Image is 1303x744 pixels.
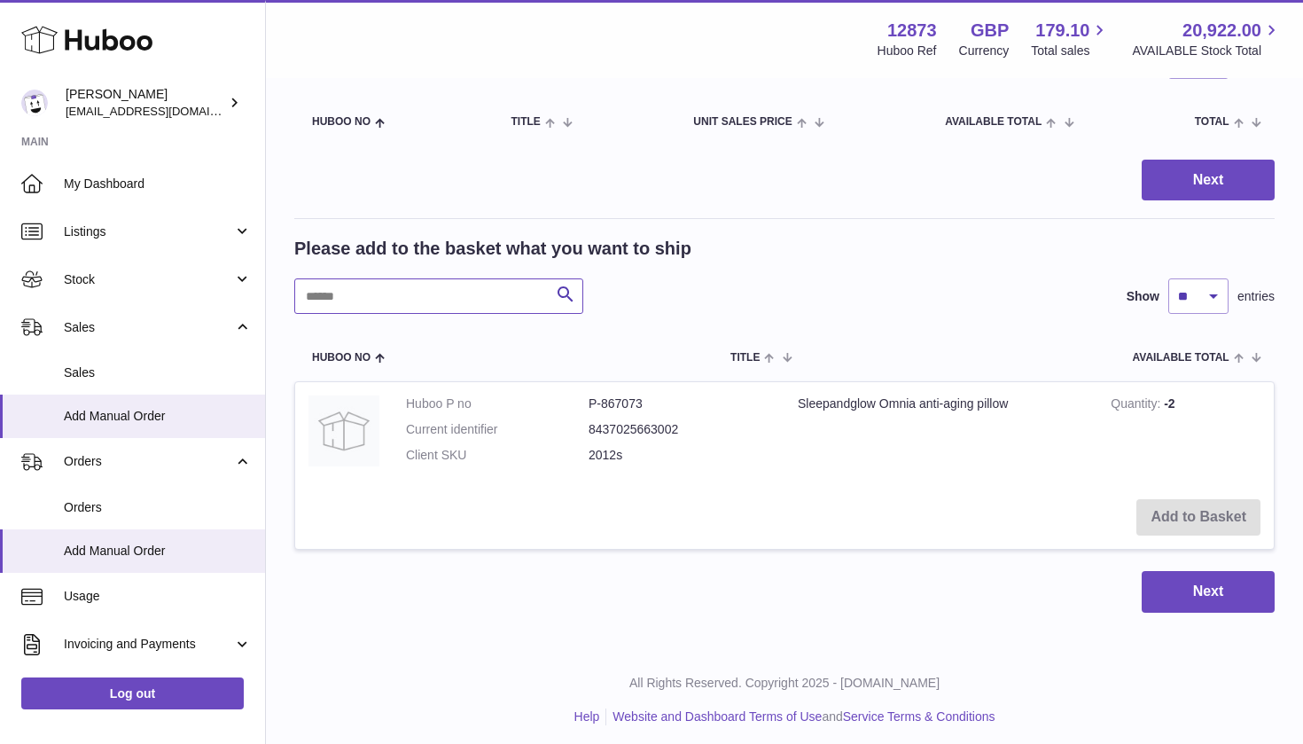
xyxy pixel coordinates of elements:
[843,709,995,724] a: Service Terms & Conditions
[406,447,589,464] dt: Client SKU
[959,43,1010,59] div: Currency
[1035,19,1089,43] span: 179.10
[406,421,589,438] dt: Current identifier
[589,421,771,438] dd: 8437025663002
[730,352,760,364] span: Title
[1142,160,1275,201] button: Next
[693,116,792,128] span: Unit Sales Price
[784,382,1097,486] td: Sleepandglow Omnia anti-aging pillow
[21,90,48,116] img: tikhon.oleinikov@sleepandglow.com
[1127,288,1159,305] label: Show
[308,395,379,466] img: Sleepandglow Omnia anti-aging pillow
[589,395,771,412] dd: P-867073
[312,116,371,128] span: Huboo no
[1132,43,1282,59] span: AVAILABLE Stock Total
[66,86,225,120] div: [PERSON_NAME]
[574,709,600,724] a: Help
[971,19,1009,43] strong: GBP
[64,499,252,516] span: Orders
[66,104,261,118] span: [EMAIL_ADDRESS][DOMAIN_NAME]
[1132,19,1282,59] a: 20,922.00 AVAILABLE Stock Total
[878,43,937,59] div: Huboo Ref
[64,453,233,470] span: Orders
[64,636,233,653] span: Invoicing and Payments
[1142,571,1275,613] button: Next
[1195,116,1229,128] span: Total
[280,675,1289,692] p: All Rights Reserved. Copyright 2025 - [DOMAIN_NAME]
[1111,396,1164,415] strong: Quantity
[64,364,252,381] span: Sales
[1031,43,1110,59] span: Total sales
[64,271,233,288] span: Stock
[64,408,252,425] span: Add Manual Order
[406,395,589,412] dt: Huboo P no
[887,19,937,43] strong: 12873
[1182,19,1261,43] span: 20,922.00
[589,447,771,464] dd: 2012s
[1133,352,1229,364] span: AVAILABLE Total
[64,588,252,605] span: Usage
[612,709,822,724] a: Website and Dashboard Terms of Use
[1237,288,1275,305] span: entries
[64,543,252,560] span: Add Manual Order
[606,709,995,725] li: and
[511,116,540,128] span: Title
[312,352,371,364] span: Huboo no
[64,176,252,192] span: My Dashboard
[64,223,233,240] span: Listings
[1097,382,1274,486] td: -2
[64,319,233,336] span: Sales
[21,677,244,709] a: Log out
[294,237,691,261] h2: Please add to the basket what you want to ship
[945,116,1042,128] span: AVAILABLE Total
[1031,19,1110,59] a: 179.10 Total sales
